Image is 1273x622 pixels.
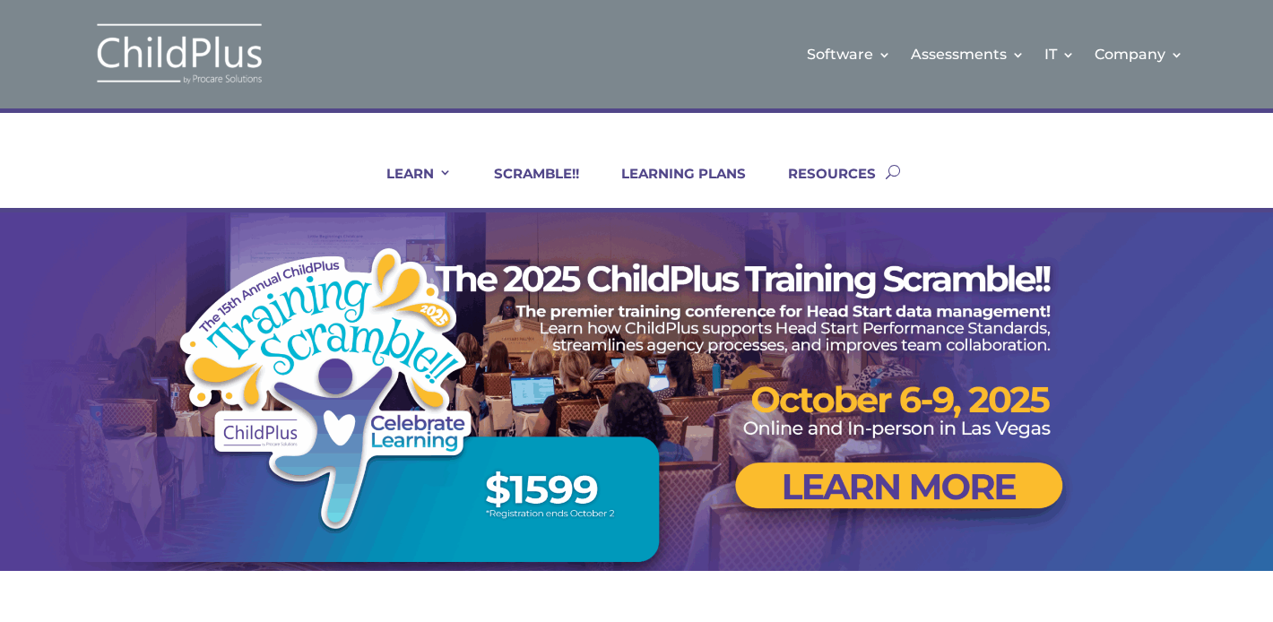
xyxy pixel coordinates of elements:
a: RESOURCES [766,165,876,208]
a: Software [807,18,891,91]
a: LEARNING PLANS [599,165,746,208]
a: IT [1044,18,1075,91]
a: SCRAMBLE!! [472,165,579,208]
a: LEARN [364,165,452,208]
a: Assessments [911,18,1025,91]
a: Company [1095,18,1183,91]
